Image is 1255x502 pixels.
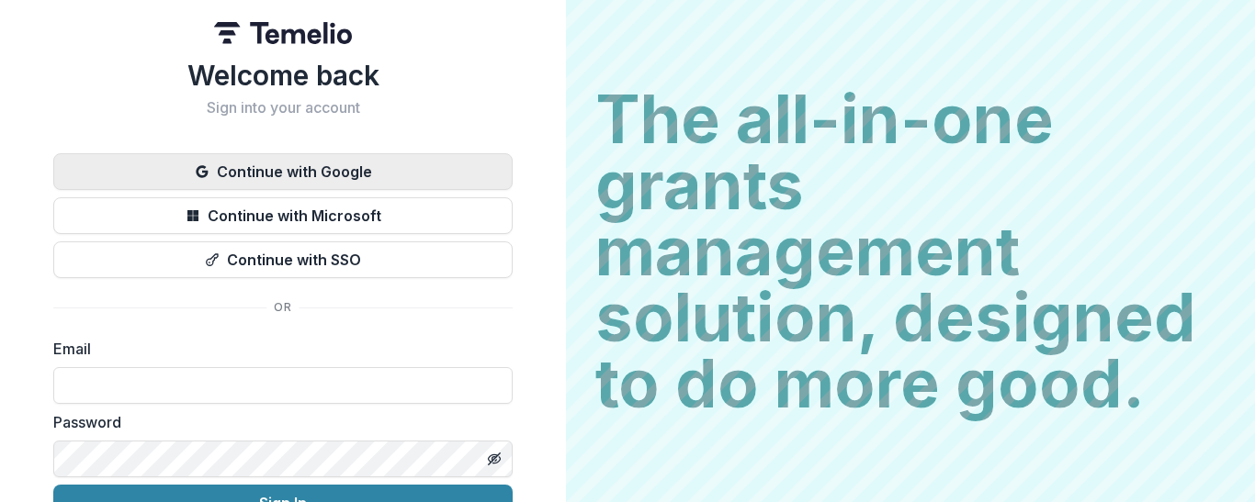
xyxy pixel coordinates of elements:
[53,411,502,433] label: Password
[53,197,513,234] button: Continue with Microsoft
[53,338,502,360] label: Email
[53,99,513,117] h2: Sign into your account
[480,444,509,474] button: Toggle password visibility
[53,153,513,190] button: Continue with Google
[53,241,513,278] button: Continue with SSO
[214,22,352,44] img: Temelio
[53,59,513,92] h1: Welcome back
